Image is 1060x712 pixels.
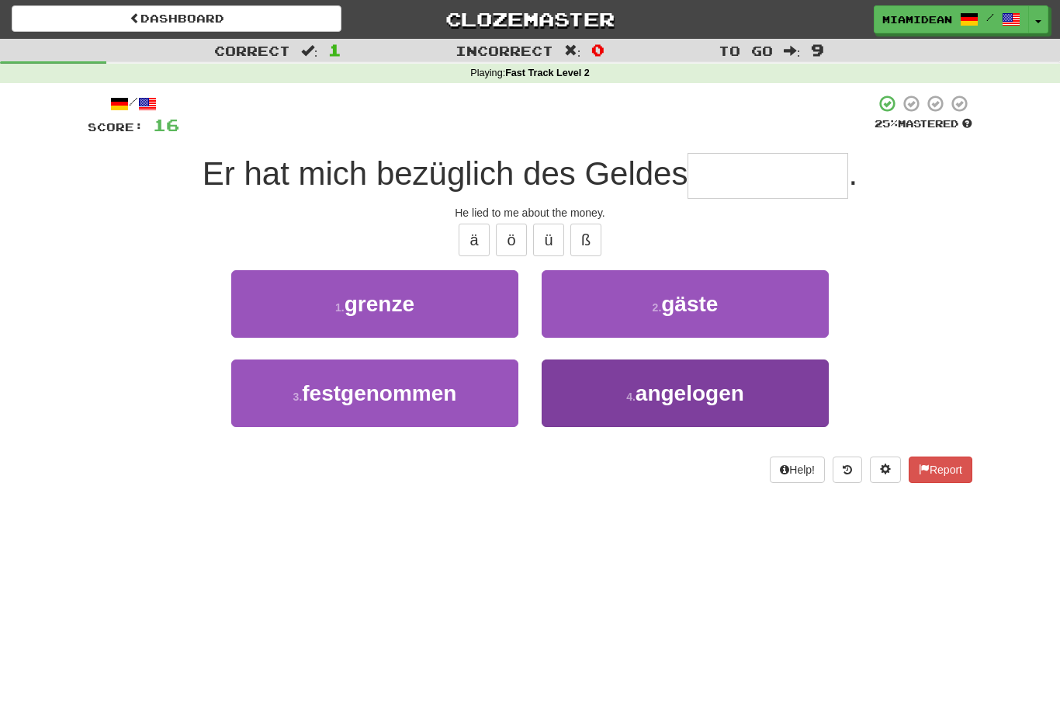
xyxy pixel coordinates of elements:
span: MiamiDean [882,12,952,26]
span: 16 [153,115,179,134]
span: / [986,12,994,23]
button: ö [496,224,527,256]
button: Report [909,457,972,483]
button: ß [570,224,601,256]
span: Score: [88,120,144,134]
button: ü [533,224,564,256]
div: He lied to me about the money. [88,205,972,221]
small: 1 . [335,301,345,314]
span: angelogen [636,381,744,405]
span: Correct [214,43,290,58]
button: Help! [770,457,825,483]
span: 25 % [875,117,898,130]
span: gäste [661,292,718,316]
span: To go [719,43,773,58]
a: Dashboard [12,5,341,32]
span: 9 [811,40,824,59]
span: festgenommen [302,381,456,405]
strong: Fast Track Level 2 [505,68,590,78]
button: Round history (alt+y) [833,457,862,483]
button: 2.gäste [542,270,829,338]
span: 0 [591,40,604,59]
span: : [784,44,801,57]
button: 4.angelogen [542,359,829,427]
button: ä [459,224,490,256]
span: . [848,155,857,192]
span: Er hat mich bezüglich des Geldes [203,155,688,192]
span: Incorrect [456,43,553,58]
span: : [301,44,318,57]
button: 3.festgenommen [231,359,518,427]
span: : [564,44,581,57]
div: / [88,94,179,113]
div: Mastered [875,117,972,131]
small: 3 . [293,391,303,403]
span: 1 [328,40,341,59]
button: 1.grenze [231,270,518,338]
a: MiamiDean / [874,5,1029,33]
a: Clozemaster [365,5,695,33]
small: 4 . [626,391,636,403]
span: grenze [345,292,414,316]
small: 2 . [653,301,662,314]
